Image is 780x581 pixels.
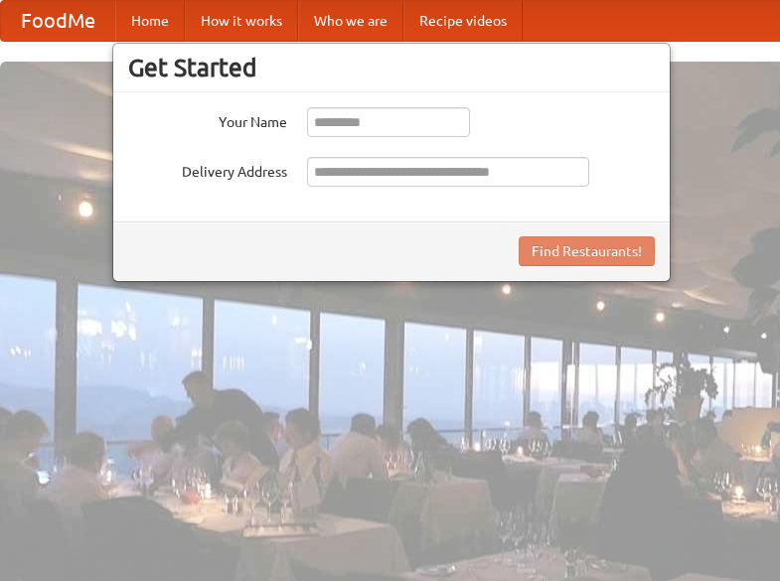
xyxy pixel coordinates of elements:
[115,1,185,41] a: Home
[128,107,287,132] label: Your Name
[403,1,523,41] a: Recipe videos
[298,1,403,41] a: Who we are
[128,53,655,82] h3: Get Started
[1,1,115,41] a: FoodMe
[519,236,655,266] button: Find Restaurants!
[185,1,298,41] a: How it works
[128,157,287,182] label: Delivery Address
